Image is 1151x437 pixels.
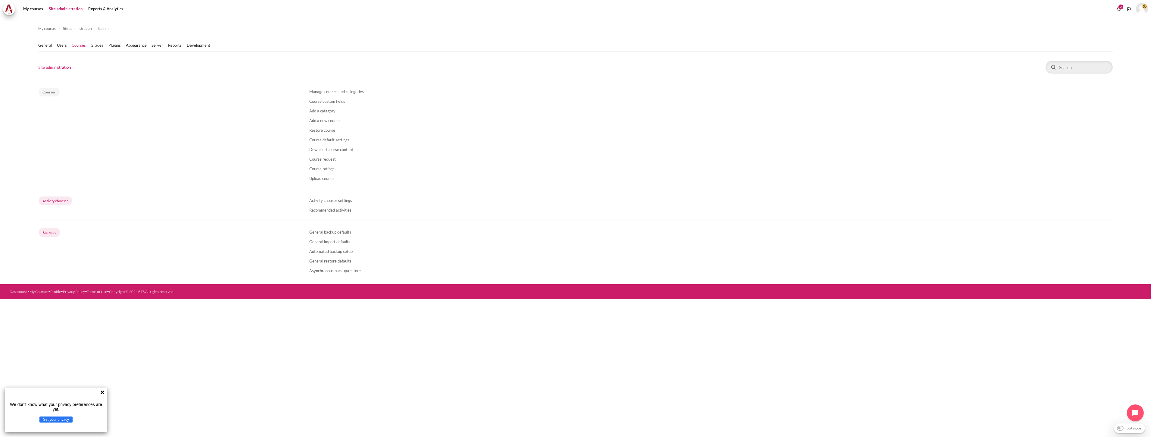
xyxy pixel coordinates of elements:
a: Server [152,42,163,49]
a: My courses [21,3,45,15]
a: My Courses [30,289,48,294]
a: Download course content [309,147,353,152]
a: Recommended activities [309,208,351,212]
a: General import defaults [309,239,350,244]
button: Languages [1124,5,1134,14]
a: Upload courses [309,176,335,181]
a: Architeck Architeck [3,3,18,15]
a: Terms of Use [87,289,107,294]
a: My courses [39,25,57,32]
h1: Site administration [39,65,71,70]
a: General restore defaults [309,259,351,263]
a: Course custom fields [309,99,345,104]
div: • • • • • [10,289,658,294]
a: Add a new course [309,118,340,123]
div: Show notification window with 2 new notifications [1114,5,1123,14]
a: Course request [309,157,336,162]
a: Development [187,42,211,49]
a: Site administration [47,3,85,15]
a: Course ratings [309,166,335,171]
a: Privacy Policy [63,289,85,294]
span: My courses [39,26,57,31]
a: Automated backup setup [309,249,353,254]
a: Asynchronous backup/restore [309,268,361,273]
a: Activity chooser [39,196,72,205]
a: Users [57,42,67,49]
a: Grades [91,42,104,49]
a: Plugins [108,42,121,49]
a: User menu [1136,3,1148,15]
a: Add a category [309,108,335,113]
a: General backup defaults [309,230,351,234]
a: Backups [39,228,60,237]
a: Reports & Analytics [86,3,125,15]
a: Site administration [63,25,92,32]
a: Courses [72,42,86,49]
span: Search [98,26,109,31]
span: Site administration [63,26,92,31]
a: Reports [168,42,182,49]
div: 2 [1118,5,1123,9]
a: Copyright © 2024 BTS All rights reserved [109,289,173,294]
button: Set your privacy [39,417,73,423]
input: Search [1046,61,1113,74]
a: Profile [50,289,61,294]
a: General [39,42,52,49]
nav: Navigation bar [39,24,1113,33]
img: Architeck [5,5,13,14]
h4: Courses [39,88,60,96]
a: Activity chooser settings [309,198,352,203]
a: Restore course [309,128,335,133]
a: Search [98,25,109,32]
p: We don't know what your privacy preferences are yet. [7,402,105,412]
a: Dashboard [10,289,27,294]
a: Course default settings [309,137,349,142]
a: Manage courses and categories [309,89,364,94]
a: Appearance [126,42,147,49]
